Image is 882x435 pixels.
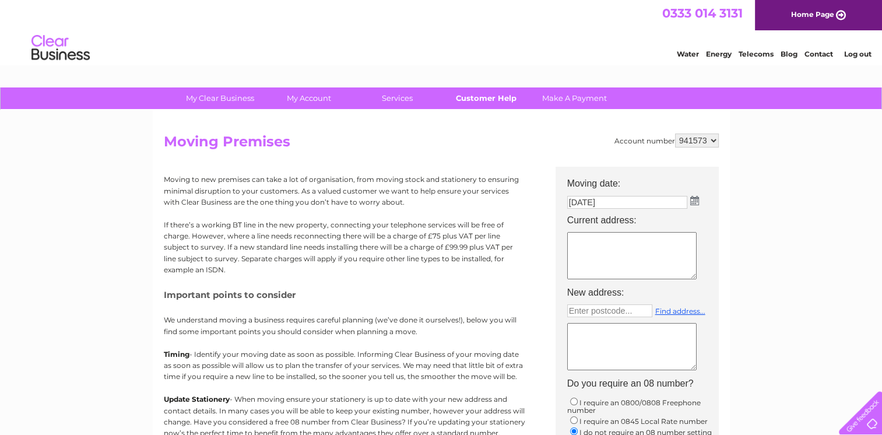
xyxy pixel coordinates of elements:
b: Timing [164,350,189,359]
div: Account number [614,134,719,148]
img: ... [690,196,699,205]
a: My Clear Business [172,87,268,109]
a: Water [677,50,699,58]
h5: Important points to consider [164,290,525,300]
a: Contact [804,50,833,58]
h2: Moving Premises [164,134,719,156]
a: 0333 014 3131 [662,6,743,20]
a: Energy [706,50,732,58]
p: If there’s a working BT line in the new property, connecting your telephone services will be free... [164,219,525,275]
a: Services [349,87,445,109]
a: Customer Help [438,87,534,109]
p: Moving to new premises can take a lot of organisation, from moving stock and stationery to ensuri... [164,174,525,208]
th: Do you require an 08 number? [561,375,725,392]
b: Update Stationery [164,395,230,404]
a: Blog [781,50,797,58]
th: Current address: [561,212,725,229]
th: Moving date: [561,167,725,192]
p: - Identify your moving date as soon as possible. Informing Clear Business of your moving date as ... [164,349,525,383]
a: My Account [261,87,357,109]
a: Telecoms [739,50,774,58]
a: Make A Payment [526,87,623,109]
p: We understand moving a business requires careful planning (we’ve done it ourselves!), below you w... [164,314,525,336]
img: logo.png [31,30,90,66]
th: New address: [561,284,725,301]
div: Clear Business is a trading name of Verastar Limited (registered in [GEOGRAPHIC_DATA] No. 3667643... [166,6,717,57]
a: Find address... [655,307,705,315]
a: Log out [844,50,871,58]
